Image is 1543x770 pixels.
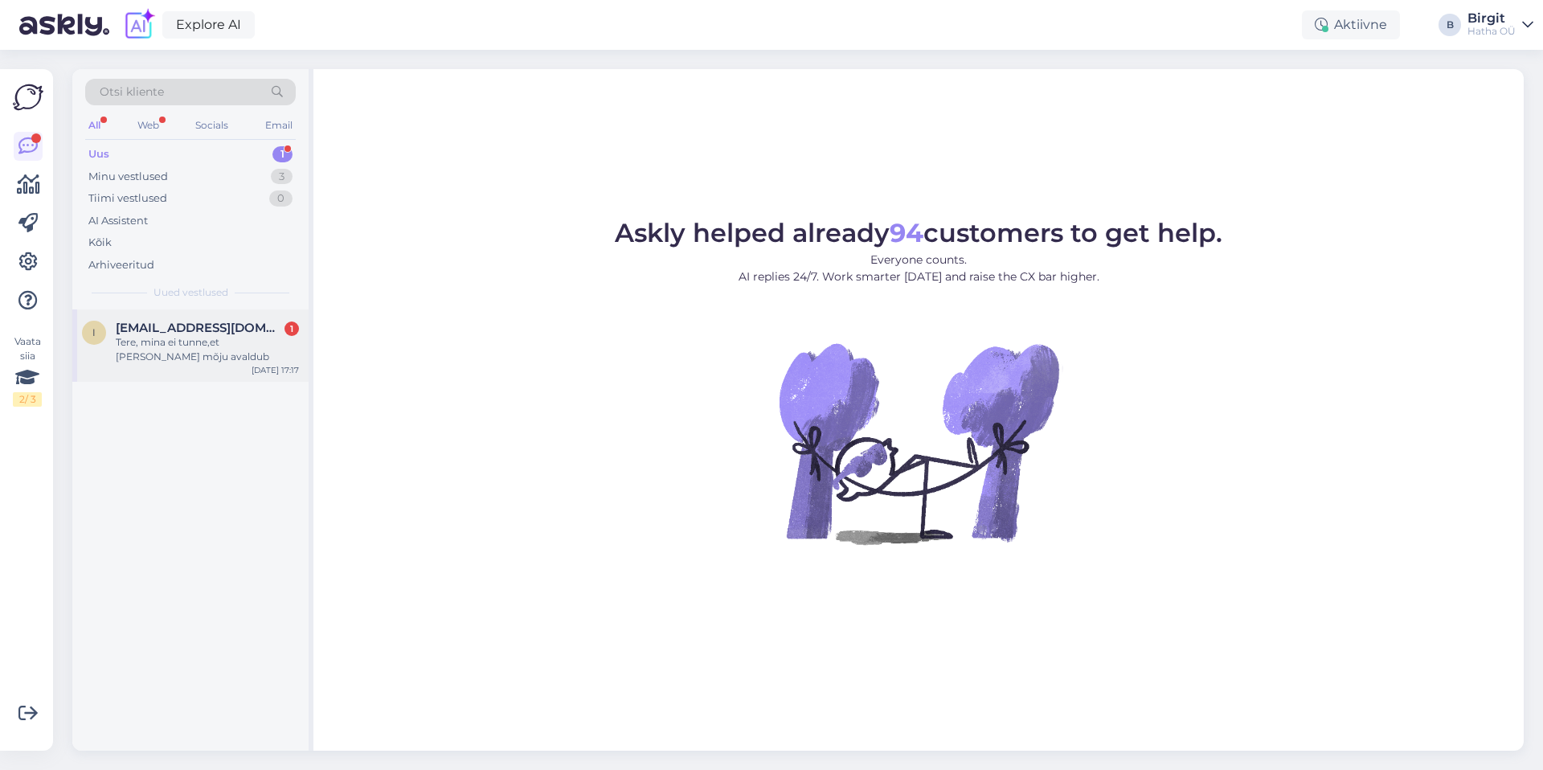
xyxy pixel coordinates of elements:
[272,146,293,162] div: 1
[1439,14,1461,36] div: B
[1467,12,1533,38] a: BirgitHatha OÜ
[252,364,299,376] div: [DATE] 17:17
[13,334,42,407] div: Vaata siia
[88,213,148,229] div: AI Assistent
[615,217,1222,248] span: Askly helped already customers to get help.
[162,11,255,39] a: Explore AI
[284,322,299,336] div: 1
[271,169,293,185] div: 3
[1467,12,1516,25] div: Birgit
[1467,25,1516,38] div: Hatha OÜ
[116,335,299,364] div: Tere, mina ei tunne,et [PERSON_NAME] mõju avaldub
[774,298,1063,588] img: No Chat active
[122,8,156,42] img: explore-ai
[88,257,154,273] div: Arhiveeritud
[153,285,228,300] span: Uued vestlused
[88,146,109,162] div: Uus
[92,326,96,338] span: I
[13,82,43,113] img: Askly Logo
[100,84,164,100] span: Otsi kliente
[88,235,112,251] div: Kõik
[116,321,283,335] span: Isakarreelika@gmail.com
[1302,10,1400,39] div: Aktiivne
[13,392,42,407] div: 2 / 3
[192,115,231,136] div: Socials
[262,115,296,136] div: Email
[88,190,167,207] div: Tiimi vestlused
[269,190,293,207] div: 0
[134,115,162,136] div: Web
[890,217,923,248] b: 94
[85,115,104,136] div: All
[615,252,1222,285] p: Everyone counts. AI replies 24/7. Work smarter [DATE] and raise the CX bar higher.
[88,169,168,185] div: Minu vestlused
